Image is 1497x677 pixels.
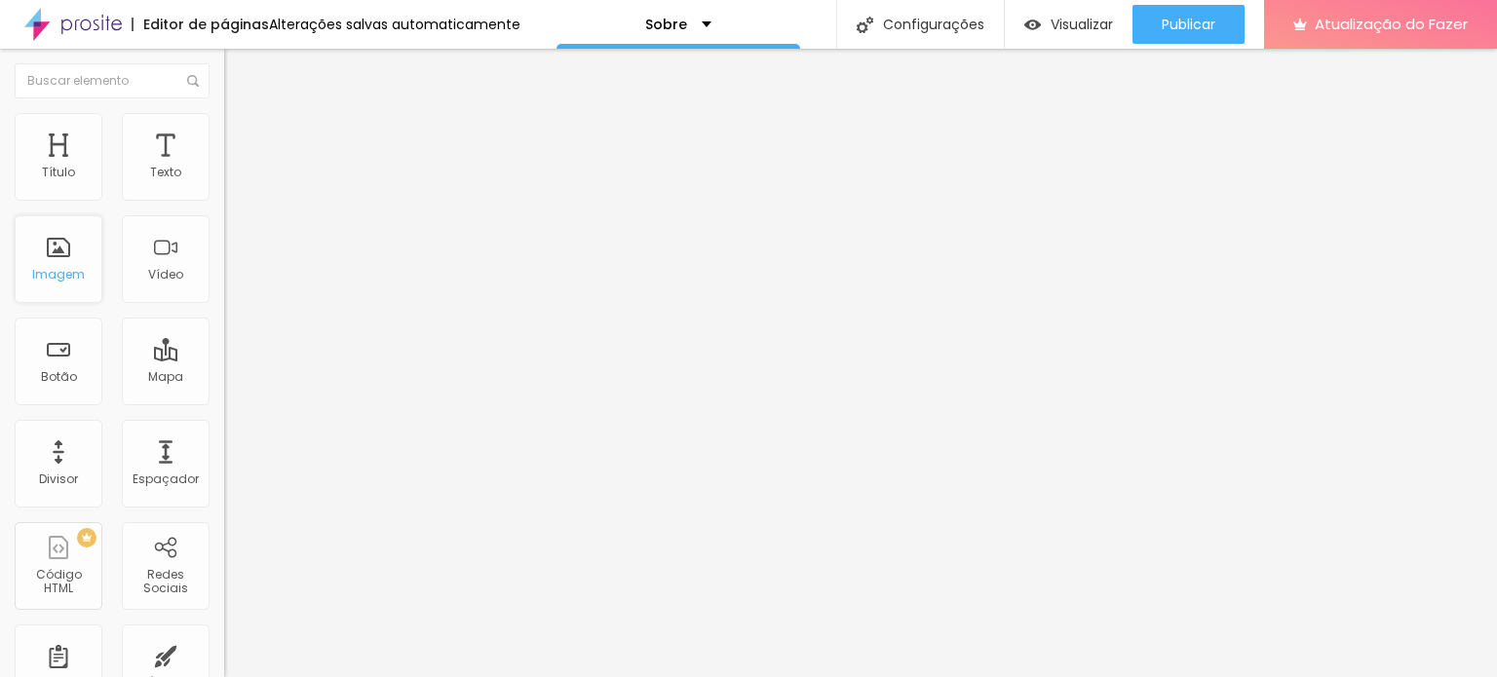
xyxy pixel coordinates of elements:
input: Buscar elemento [15,63,210,98]
font: Redes Sociais [143,566,188,596]
font: Sobre [645,15,687,34]
font: Espaçador [133,470,199,487]
font: Botão [41,368,77,385]
font: Imagem [32,266,85,282]
font: Configurações [883,15,984,34]
font: Mapa [148,368,183,385]
font: Texto [150,164,181,180]
iframe: Editor [224,49,1497,677]
img: Ícone [857,17,873,33]
font: Vídeo [148,266,183,282]
font: Atualização do Fazer [1315,14,1468,34]
font: Alterações salvas automaticamente [269,15,520,34]
font: Publicar [1162,15,1215,34]
img: Ícone [187,75,199,87]
font: Título [42,164,75,180]
button: Visualizar [1005,5,1132,44]
font: Editor de páginas [143,15,269,34]
font: Visualizar [1051,15,1113,34]
img: view-1.svg [1024,17,1041,33]
font: Divisor [39,470,78,487]
font: Código HTML [36,566,82,596]
button: Publicar [1132,5,1245,44]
